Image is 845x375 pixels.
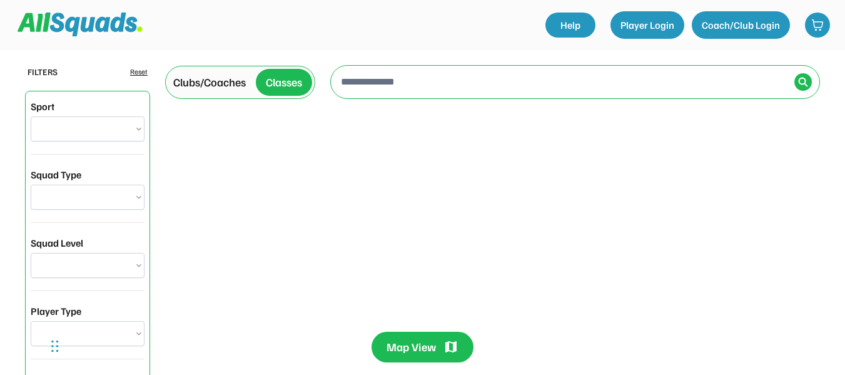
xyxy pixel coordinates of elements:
[173,74,246,91] div: Clubs/Coaches
[798,77,808,87] img: Icon%20%2838%29.svg
[31,99,54,114] div: Sport
[28,65,58,78] div: FILTERS
[18,13,143,36] img: Squad%20Logo.svg
[266,74,302,91] div: Classes
[31,304,81,319] div: Player Type
[610,11,684,39] button: Player Login
[545,13,595,38] a: Help
[31,235,83,250] div: Squad Level
[31,167,81,182] div: Squad Type
[811,19,824,31] img: shopping-cart-01%20%281%29.svg
[130,66,148,78] div: Reset
[692,11,790,39] button: Coach/Club Login
[387,339,436,355] div: Map View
